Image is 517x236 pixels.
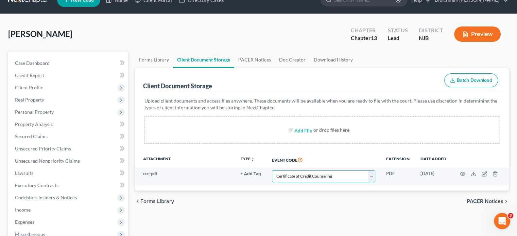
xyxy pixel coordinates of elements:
[444,73,498,88] button: Batch Download
[10,69,128,81] a: Credit Report
[419,26,443,34] div: District
[15,121,53,127] span: Property Analysis
[266,152,381,167] th: Event Code
[388,26,408,34] div: Status
[140,199,174,204] span: Forms Library
[388,34,408,42] div: Lead
[15,109,54,115] span: Personal Property
[419,34,443,42] div: NJB
[15,182,58,188] span: Executory Contracts
[241,172,261,176] button: + Add Tag
[10,179,128,192] a: Executory Contracts
[15,72,44,78] span: Credit Report
[143,82,212,90] div: Client Document Storage
[503,199,509,204] i: chevron_right
[415,152,452,167] th: Date added
[15,133,48,139] span: Secured Claims
[15,170,33,176] span: Lawsuits
[508,213,513,218] span: 3
[15,158,80,164] span: Unsecured Nonpriority Claims
[15,146,71,151] span: Unsecured Priority Claims
[135,199,174,204] button: chevron_left Forms Library
[241,170,261,177] a: + Add Tag
[467,199,509,204] button: PACER Notices chevron_right
[15,60,50,66] span: Case Dashboard
[15,207,31,213] span: Income
[10,118,128,130] a: Property Analysis
[467,199,503,204] span: PACER Notices
[313,127,349,133] div: or drop files here
[15,85,43,90] span: Client Profile
[454,26,501,42] button: Preview
[415,167,452,185] td: [DATE]
[241,157,255,161] button: TYPEunfold_more
[10,57,128,69] a: Case Dashboard
[15,97,44,103] span: Real Property
[15,219,34,225] span: Expenses
[10,155,128,167] a: Unsecured Nonpriority Claims
[135,52,173,68] a: Forms Library
[173,52,234,68] a: Client Document Storage
[351,26,377,34] div: Chapter
[371,35,377,41] span: 13
[275,52,310,68] a: Doc Creator
[135,199,140,204] i: chevron_left
[8,29,72,39] span: [PERSON_NAME]
[351,34,377,42] div: Chapter
[251,157,255,161] i: unfold_more
[15,195,77,200] span: Codebtors Insiders & Notices
[135,152,235,167] th: Attachment
[310,52,357,68] a: Download History
[10,167,128,179] a: Lawsuits
[494,213,510,229] iframe: Intercom live chat
[10,143,128,155] a: Unsecured Priority Claims
[135,167,235,185] td: ccc-pdf
[144,97,499,111] p: Upload client documents and access files anywhere. These documents will be available when you are...
[10,130,128,143] a: Secured Claims
[234,52,275,68] a: PACER Notices
[457,77,492,83] span: Batch Download
[381,152,415,167] th: Extension
[381,167,415,185] td: PDF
